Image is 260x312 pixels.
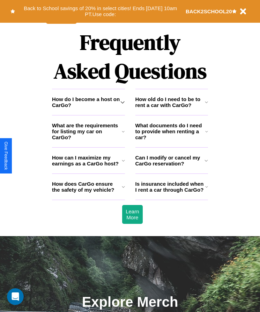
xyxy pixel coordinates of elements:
[7,288,24,305] iframe: Intercom live chat
[52,122,122,140] h3: What are the requirements for listing my car on CarGo?
[122,205,142,224] button: Learn More
[135,155,205,166] h3: Can I modify or cancel my CarGo reservation?
[135,96,205,108] h3: How old do I need to be to rent a car with CarGo?
[15,3,186,19] button: Back to School savings of 20% in select cities! Ends [DATE] 10am PT.Use code:
[52,96,120,108] h3: How do I become a host on CarGo?
[135,181,205,193] h3: Is insurance included when I rent a car through CarGo?
[52,181,122,193] h3: How does CarGo ensure the safety of my vehicle?
[52,155,122,166] h3: How can I maximize my earnings as a CarGo host?
[186,8,232,14] b: BACK2SCHOOL20
[135,122,206,140] h3: What documents do I need to provide when renting a car?
[52,24,208,89] h1: Frequently Asked Questions
[3,142,8,170] div: Give Feedback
